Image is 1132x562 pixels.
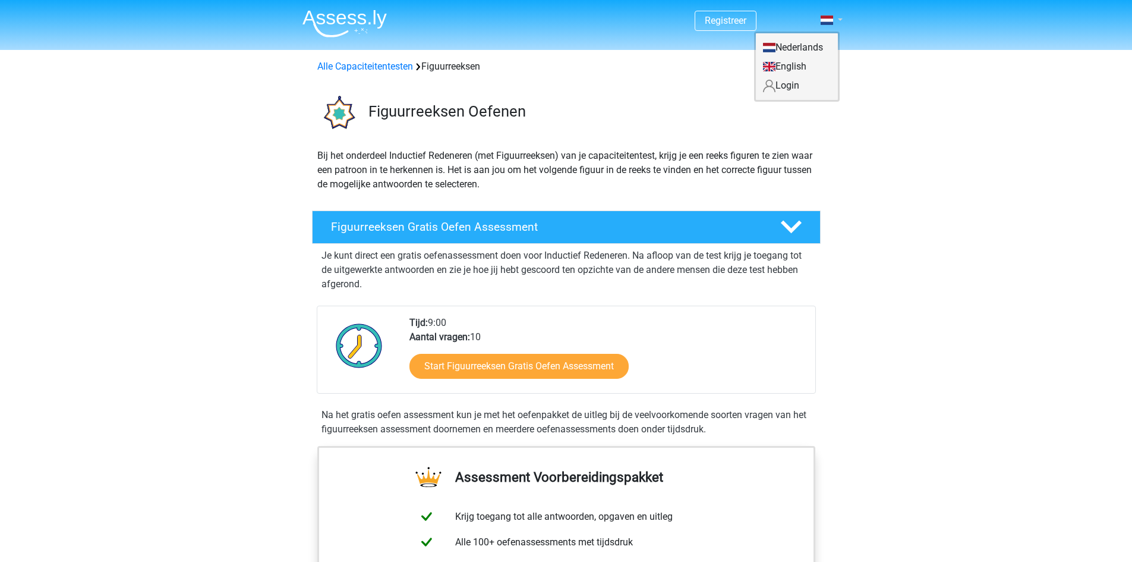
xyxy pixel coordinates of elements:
a: Login [756,76,838,95]
img: Assessly [302,10,387,37]
b: Aantal vragen: [409,331,470,343]
div: 9:00 10 [401,316,815,393]
a: Figuurreeksen Gratis Oefen Assessment [307,211,825,244]
a: Registreer [705,15,746,26]
img: figuurreeksen [313,88,363,139]
p: Je kunt direct een gratis oefenassessment doen voor Inductief Redeneren. Na afloop van de test kr... [321,249,811,291]
img: Klok [329,316,389,375]
b: Tijd: [409,317,428,328]
h3: Figuurreeksen Oefenen [368,102,811,121]
a: Start Figuurreeksen Gratis Oefen Assessment [409,354,629,379]
h4: Figuurreeksen Gratis Oefen Assessment [331,220,761,234]
a: Alle Capaciteitentesten [317,61,413,72]
a: Nederlands [756,38,838,57]
p: Bij het onderdeel Inductief Redeneren (met Figuurreeksen) van je capaciteitentest, krijg je een r... [317,149,815,191]
div: Figuurreeksen [313,59,820,74]
div: Na het gratis oefen assessment kun je met het oefenpakket de uitleg bij de veelvoorkomende soorte... [317,408,816,437]
a: English [756,57,838,76]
